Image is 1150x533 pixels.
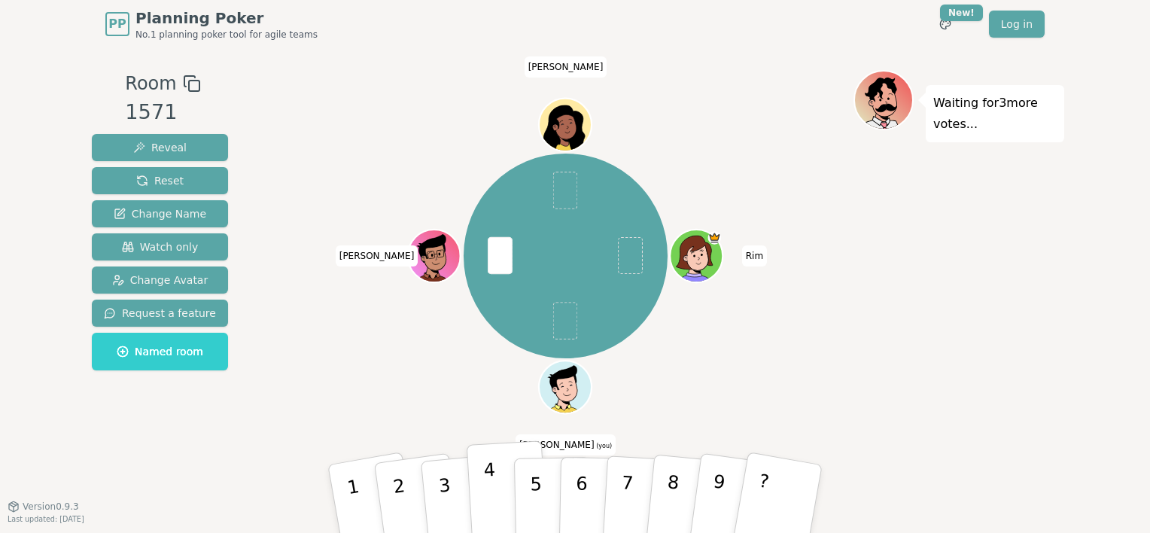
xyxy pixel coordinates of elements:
[595,443,613,449] span: (you)
[932,11,959,38] button: New!
[742,245,767,266] span: Click to change your name
[336,245,418,266] span: Click to change your name
[112,273,208,288] span: Change Avatar
[108,15,126,33] span: PP
[104,306,216,321] span: Request a feature
[516,434,616,455] span: Click to change your name
[92,266,228,294] button: Change Avatar
[708,231,722,245] span: Rim is the host
[114,206,206,221] span: Change Name
[92,300,228,327] button: Request a feature
[8,501,79,513] button: Version0.9.3
[125,70,176,97] span: Room
[105,8,318,41] a: PPPlanning PokerNo.1 planning poker tool for agile teams
[92,167,228,194] button: Reset
[125,97,200,128] div: 1571
[92,333,228,370] button: Named room
[133,140,187,155] span: Reveal
[92,233,228,260] button: Watch only
[92,200,228,227] button: Change Name
[8,515,84,523] span: Last updated: [DATE]
[135,29,318,41] span: No.1 planning poker tool for agile teams
[122,239,199,254] span: Watch only
[933,93,1057,135] p: Waiting for 3 more votes...
[92,134,228,161] button: Reveal
[23,501,79,513] span: Version 0.9.3
[117,344,203,359] span: Named room
[989,11,1045,38] a: Log in
[136,173,184,188] span: Reset
[135,8,318,29] span: Planning Poker
[541,362,591,412] button: Click to change your avatar
[940,5,983,21] div: New!
[525,56,607,78] span: Click to change your name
